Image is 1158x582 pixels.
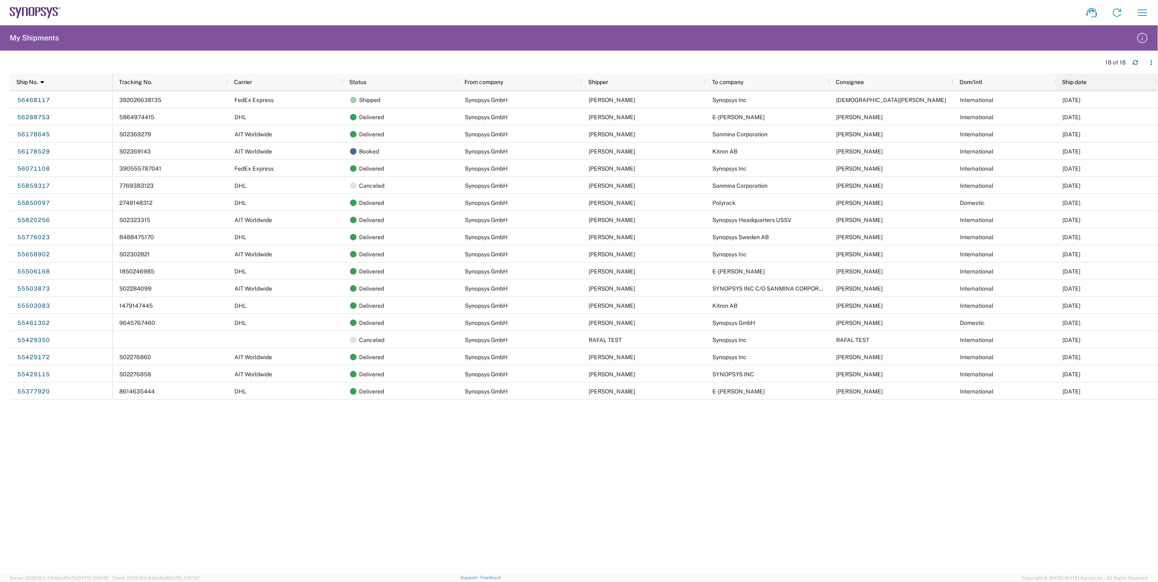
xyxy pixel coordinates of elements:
span: International [960,114,994,120]
span: Synopsys GmbH [465,131,508,138]
span: SYNOPSYS INC C/O SANMINA CORPORATION [713,285,836,292]
span: Status [350,79,367,85]
span: 5864974415 [120,114,155,120]
span: Sanmina Corporation [713,182,768,189]
span: 7769383123 [120,182,154,189]
a: Support [460,575,481,580]
span: 05/05/2025 [1063,337,1081,343]
span: 2749148312 [120,200,153,206]
span: 392026638135 [120,97,162,103]
span: DHL [235,200,247,206]
span: Delivered [359,366,384,383]
span: 05/13/2025 [1063,285,1081,292]
span: Kitron AB [713,302,738,309]
h2: My Shipments [10,33,59,43]
span: Delivered [359,194,384,211]
span: 07/15/2025 [1063,148,1081,155]
span: Dominika Krzysztofik [589,200,636,206]
span: Delivered [359,126,384,143]
span: Synopsys Sweden AB [713,234,769,240]
span: Dom/Intl [960,79,983,85]
span: Shipped [359,91,381,109]
span: Tarek Eldin [837,371,883,378]
span: Dominika Krzysztofik [589,268,636,275]
span: Delivered [359,383,384,400]
span: 8614635444 [120,388,155,395]
span: S02284099 [120,285,152,292]
span: International [960,217,994,223]
span: Shipper [589,79,609,85]
span: Delivered [359,297,384,314]
span: Dominika Krzysztofik [589,182,636,189]
span: AIT Worldwide [235,131,272,138]
span: Delivered [359,109,384,126]
span: 06/04/2025 [1063,234,1081,240]
span: RAFAL TEST [837,337,870,343]
span: Synopsys Inc [713,354,747,360]
a: 55850097 [17,196,50,209]
span: International [960,388,994,395]
span: Dominika Krzysztofik [589,131,636,138]
span: 9645767460 [120,320,156,326]
a: 55461302 [17,316,50,329]
span: 05/07/2025 [1063,320,1081,326]
span: Mansi Somaiya [837,131,883,138]
span: Polyrack [713,200,736,206]
span: International [960,371,994,378]
a: 55503083 [17,299,50,312]
span: RAFAL TEST [589,337,622,343]
span: Synopsys GmbH [465,114,508,120]
div: 18 of 18 [1106,59,1126,66]
span: Synopsys Inc [713,165,747,172]
span: Delivered [359,246,384,263]
span: Dominika Krzysztofik [589,97,636,103]
span: Dominika Krzysztofik [589,251,636,258]
span: Synopsys Inc [713,337,747,343]
span: 05/08/2025 [1063,268,1081,275]
span: Synopsys GmbH [713,320,756,326]
span: E-Sharp AB [713,268,765,275]
span: Synopsys GmbH [465,148,508,155]
span: Dominika Krzysztofik [837,320,883,326]
span: Synopsys GmbH [465,165,508,172]
span: To company [712,79,744,85]
span: [DATE] 11:54:36 [77,575,109,580]
span: Dominika Krzysztofik [589,371,636,378]
a: 56178529 [17,145,50,158]
span: International [960,165,994,172]
span: Rigved Pawar [837,97,946,103]
span: Synopsys Inc [713,97,747,103]
span: DHL [235,234,247,240]
a: 55429350 [17,333,50,347]
span: Synopsys GmbH [465,251,508,258]
span: Synopsys GmbH [465,388,508,395]
span: 05/06/2025 [1063,354,1081,360]
span: E-Sharp AB [713,388,765,395]
span: Lisa Claesson [837,148,883,155]
span: DHL [235,320,247,326]
span: International [960,182,994,189]
span: Delivered [359,229,384,246]
span: DHL [235,182,247,189]
span: Synopsys Inc [713,251,747,258]
span: International [960,337,994,343]
span: Synopsys GmbH [465,285,508,292]
span: Dominika Krzysztofik [589,165,636,172]
span: Carrier [234,79,252,85]
span: 06/13/2025 [1063,182,1081,189]
span: Canceled [359,177,385,194]
span: 07/16/2025 [1063,131,1081,138]
a: 55377920 [17,385,50,398]
span: Delivered [359,263,384,280]
span: 07/28/2025 [1063,114,1081,120]
span: Dominika Krzysztofik [589,354,636,360]
span: AIT Worldwide [235,285,272,292]
span: Dominika Krzysztofik [589,285,636,292]
span: 1850246985 [120,268,155,275]
span: Synopsys GmbH [465,217,508,223]
span: 08/13/2025 [1063,97,1081,103]
span: Rajkumar Methuku [837,354,883,360]
span: S02276860 [120,354,152,360]
a: 55429115 [17,368,50,381]
span: Synopsys GmbH [465,268,508,275]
